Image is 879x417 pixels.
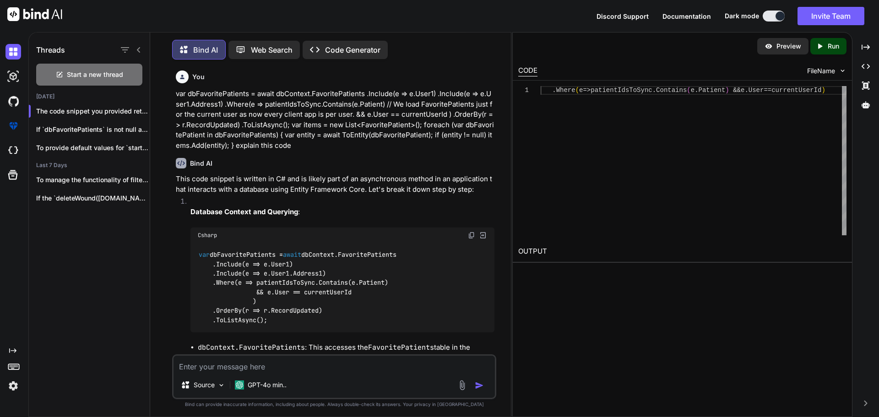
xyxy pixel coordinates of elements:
[36,143,150,152] p: To provide default values for `startDate...
[190,207,298,216] strong: Database Context and Querying
[457,380,467,390] img: attachment
[725,11,759,21] span: Dark mode
[198,232,217,239] span: Csharp
[5,143,21,158] img: cloudideIcon
[7,7,62,21] img: Bind AI
[575,87,579,94] span: (
[67,70,123,79] span: Start a new thread
[36,107,150,116] p: The code snippet you provided retrieves ...
[199,251,210,259] span: var
[518,65,537,76] div: CODE
[251,44,293,55] p: Web Search
[695,87,698,94] span: .
[475,381,484,390] img: icon
[176,89,494,151] p: var dbFavoritePatients = await dbContext.FavoritePatients .Include(e => e.User1) .Include(e => e....
[583,87,591,94] span: =>
[591,87,652,94] span: patientIdsToSync
[656,87,687,94] span: Contains
[368,343,434,352] code: FavoritePatients
[267,353,304,363] code: dbContext
[725,87,729,94] span: )
[744,87,748,94] span: .
[552,87,556,94] span: .
[36,44,65,55] h1: Threads
[198,250,396,325] code: dbFavoritePatients = dbContext.FavoritePatients .Include(e => e.User1) .Include(e => e.User1.Addr...
[733,87,741,94] span: &&
[36,194,150,203] p: If the `deleteWound([DOMAIN_NAME])` function is not being...
[839,67,846,75] img: chevron down
[5,44,21,60] img: darkChat
[771,87,821,94] span: currentUserId
[325,44,380,55] p: Code Generator
[235,380,244,390] img: GPT-4o mini
[748,87,764,94] span: User
[597,11,649,21] button: Discord Support
[479,231,487,239] img: Open in Browser
[690,87,694,94] span: e
[468,232,475,239] img: copy
[764,87,771,94] span: ==
[662,12,711,20] span: Documentation
[807,66,835,76] span: FileName
[662,11,711,21] button: Documentation
[192,72,205,81] h6: You
[828,42,839,51] p: Run
[652,87,656,94] span: .
[193,44,218,55] p: Bind AI
[194,380,215,390] p: Source
[198,343,305,352] code: dbContext.FavoritePatients
[190,159,212,168] h6: Bind AI
[776,42,801,51] p: Preview
[29,162,150,169] h2: Last 7 Days
[190,207,494,217] p: :
[29,93,150,100] h2: [DATE]
[198,342,494,363] li: : This accesses the table in the database through the , which represents the session with the dat...
[765,42,773,50] img: preview
[798,7,864,25] button: Invite Team
[741,87,744,94] span: e
[36,175,150,184] p: To manage the functionality of filtering patient...
[513,241,852,262] h2: OUTPUT
[579,87,583,94] span: e
[283,251,301,259] span: await
[5,93,21,109] img: githubDark
[518,86,529,95] div: 1
[248,380,287,390] p: GPT-4o min..
[176,174,494,195] p: This code snippet is written in C# and is likely part of an asynchronous method in an application...
[5,378,21,394] img: settings
[5,69,21,84] img: darkAi-studio
[698,87,725,94] span: Patient
[556,87,575,94] span: Where
[687,87,690,94] span: (
[597,12,649,20] span: Discord Support
[36,125,150,134] p: If `dbFavoritePatients` is not null and ...
[5,118,21,134] img: premium
[172,401,496,408] p: Bind can provide inaccurate information, including about people. Always double-check its answers....
[217,381,225,389] img: Pick Models
[821,87,825,94] span: )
